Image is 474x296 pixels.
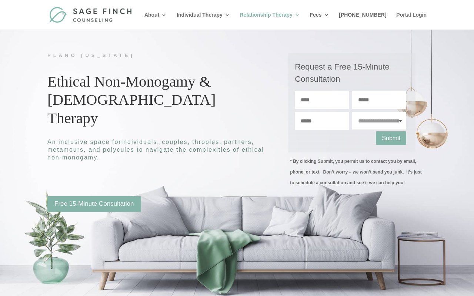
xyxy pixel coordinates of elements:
a: Fees [310,12,329,30]
span: individuals, couples, throples, partners, metamours, and polycules to navigate the complexities o... [47,139,264,161]
a: Relationship Therapy [240,12,300,30]
button: Submit [376,131,406,145]
h1: Ethical Non-Monogamy & [DEMOGRAPHIC_DATA] Therapy [47,73,267,131]
a: Individual Therapy [177,12,230,30]
h2: Plano [US_STATE] [47,53,267,62]
h3: Request a Free 15-Minute Consultation [295,61,406,91]
img: Sage Finch Counseling | LGBTQ+ Therapy in Plano [49,7,133,23]
a: Free 15-Minute Consultation [47,196,141,212]
p: * By clicking Submit, you permit us to contact you by email, phone, or text. Don’t worry – we won... [290,156,423,188]
a: [PHONE_NUMBER] [339,12,386,30]
h3: An inclusive space for [47,138,267,165]
a: About [144,12,167,30]
a: Portal Login [396,12,427,30]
